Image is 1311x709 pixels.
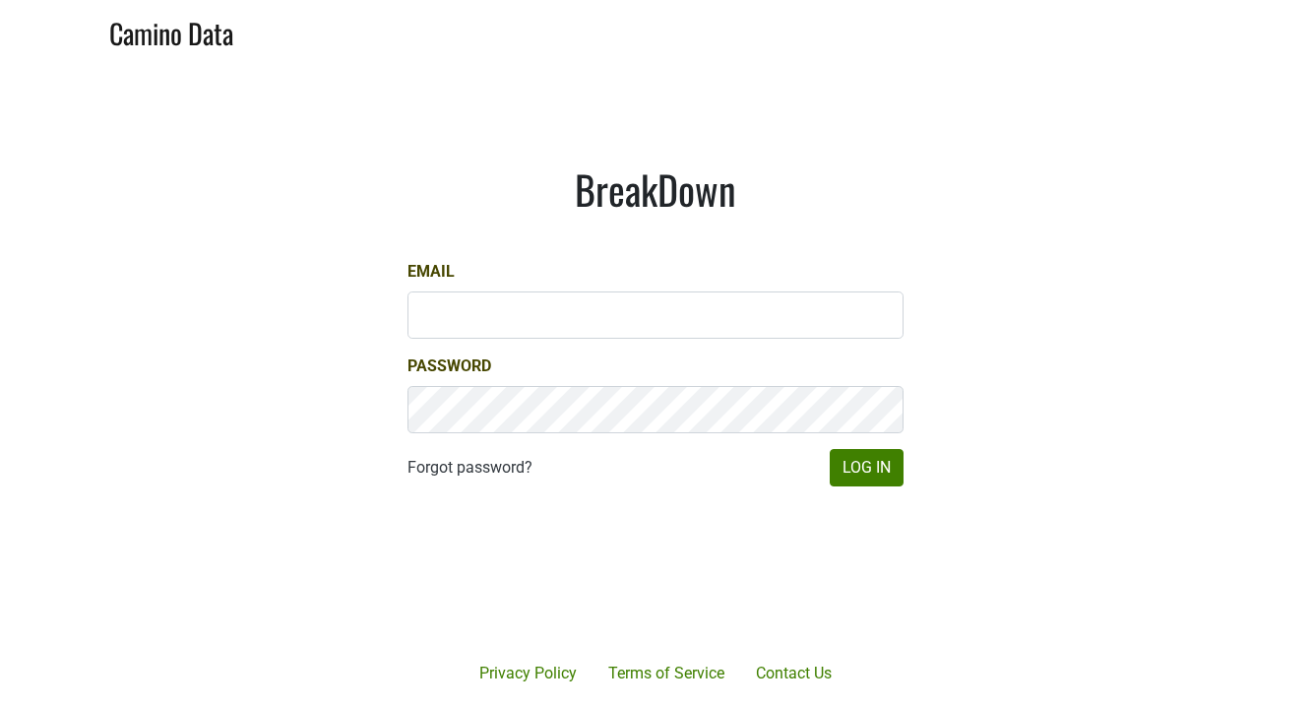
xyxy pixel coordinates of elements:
a: Camino Data [109,8,233,54]
button: Log In [830,449,904,486]
label: Email [407,260,455,284]
a: Privacy Policy [464,654,593,693]
a: Terms of Service [593,654,740,693]
a: Contact Us [740,654,847,693]
label: Password [407,354,491,378]
a: Forgot password? [407,456,532,480]
h1: BreakDown [407,165,904,213]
